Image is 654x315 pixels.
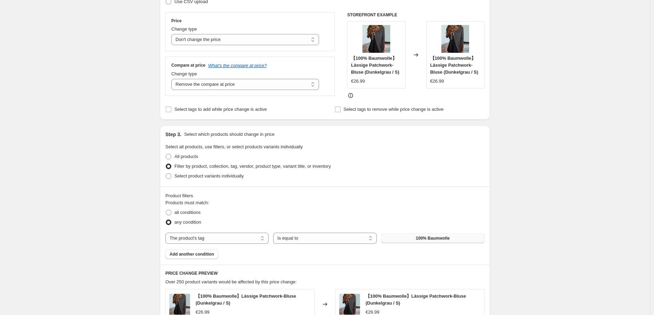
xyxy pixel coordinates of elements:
[351,56,399,75] span: 【100% Baumwolle】Lässige Patchwork-Bluse (Dunkelgrau / S)
[381,233,484,243] button: 100% Baumwolle
[362,25,390,53] img: LassigePatchwork-Bluse_80x.webp
[165,131,181,138] h2: Step 3.
[441,25,469,53] img: LassigePatchwork-Bluse_80x.webp
[171,26,197,32] span: Change type
[208,63,267,68] button: What's the compare at price?
[171,18,181,24] h3: Price
[174,173,244,179] span: Select product variants individually
[165,144,303,149] span: Select all products, use filters, or select products variants individually
[165,249,218,259] button: Add another condition
[165,279,297,284] span: Over 250 product variants would be affected by this price change:
[169,294,190,315] img: LassigePatchwork-Bluse_80x.webp
[170,251,214,257] span: Add another condition
[165,192,484,199] div: Product filters
[174,164,331,169] span: Filter by product, collection, tag, vendor, product type, variant title, or inventory
[165,200,209,205] span: Products must match:
[196,293,296,306] span: 【100% Baumwolle】Lässige Patchwork-Bluse (Dunkelgrau / S)
[416,235,450,241] span: 100% Baumwolle
[165,271,484,276] h6: PRICE CHANGE PREVIEW
[174,107,267,112] span: Select tags to add while price change is active
[351,78,365,85] div: €26.99
[174,210,201,215] span: all conditions
[366,293,466,306] span: 【100% Baumwolle】Lässige Patchwork-Bluse (Dunkelgrau / S)
[344,107,444,112] span: Select tags to remove while price change is active
[171,63,205,68] h3: Compare at price
[174,219,201,225] span: any condition
[174,154,198,159] span: All products
[430,56,479,75] span: 【100% Baumwolle】Lässige Patchwork-Bluse (Dunkelgrau / S)
[184,131,275,138] p: Select which products should change in price
[430,78,444,85] div: €26.99
[347,12,484,18] h6: STOREFRONT EXAMPLE
[171,71,197,76] span: Change type
[339,294,360,315] img: LassigePatchwork-Bluse_80x.webp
